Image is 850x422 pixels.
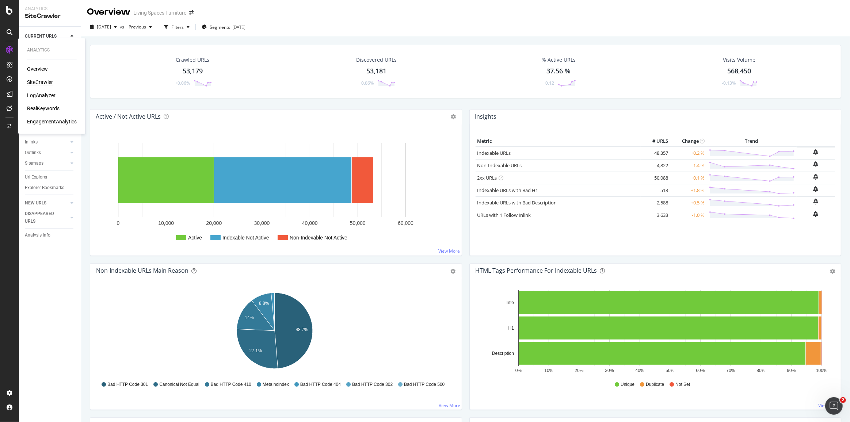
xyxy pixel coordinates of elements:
[249,348,262,353] text: 27.1%
[96,290,453,375] div: A chart.
[189,10,194,15] div: arrow-right-arrow-left
[356,56,397,64] div: Discovered URLs
[675,381,690,388] span: Not Set
[96,112,161,122] h4: Active / Not Active URLs
[25,231,50,239] div: Analysis Info
[232,24,245,30] div: [DATE]
[825,397,843,415] iframe: Intercom live chat
[366,66,386,76] div: 53,181
[476,290,833,375] svg: A chart.
[641,136,670,147] th: # URLS
[25,12,75,20] div: SiteCrawler
[723,56,755,64] div: Visits Volume
[259,301,269,306] text: 8.8%
[25,160,68,167] a: Sitemaps
[641,184,670,196] td: 513
[477,150,511,156] a: Indexable URLs
[670,172,706,184] td: +0.1 %
[175,80,190,86] div: +0.06%
[25,173,47,181] div: Url Explorer
[670,209,706,221] td: -1.0 %
[813,161,819,167] div: bell-plus
[476,136,641,147] th: Metric
[439,248,460,254] a: View More
[477,187,538,193] a: Indexable URLs with Bad H1
[161,21,193,33] button: Filters
[188,235,202,241] text: Active
[816,368,827,373] text: 100%
[492,351,514,356] text: Description
[830,269,835,274] div: gear
[506,300,514,305] text: Title
[543,80,554,86] div: +0.12
[350,220,366,226] text: 50,000
[245,315,254,320] text: 14%
[107,381,148,388] span: Bad HTTP Code 301
[641,159,670,172] td: 4,822
[296,327,308,332] text: 48.7%
[210,24,230,30] span: Segments
[117,220,120,226] text: 0
[27,92,56,99] a: LogAnalyzer
[25,32,57,40] div: CURRENT URLS
[670,196,706,209] td: +0.5 %
[222,235,269,241] text: Indexable Not Active
[696,368,705,373] text: 60%
[666,368,674,373] text: 50%
[813,174,819,180] div: bell-plus
[404,381,445,388] span: Bad HTTP Code 500
[25,6,75,12] div: Analytics
[25,231,76,239] a: Analysis Info
[641,209,670,221] td: 3,633
[25,210,68,225] a: DISAPPEARED URLS
[477,162,522,169] a: Non-Indexable URLs
[670,136,706,147] th: Change
[813,186,819,192] div: bell-plus
[641,172,670,184] td: 50,088
[476,267,597,274] div: HTML Tags Performance for Indexable URLs
[451,114,456,119] i: Options
[302,220,318,226] text: 40,000
[25,149,41,157] div: Outlinks
[641,147,670,160] td: 48,357
[352,381,393,388] span: Bad HTTP Code 302
[515,368,522,373] text: 0%
[621,381,634,388] span: Unique
[451,269,456,274] div: gear
[27,105,60,112] a: RealKeywords
[87,6,130,18] div: Overview
[25,199,46,207] div: NEW URLS
[25,184,76,192] a: Explorer Bookmarks
[27,78,53,86] a: SiteCrawler
[120,24,126,30] span: vs
[670,147,706,160] td: +0.2 %
[133,9,186,16] div: Living Spaces Furniture
[25,184,64,192] div: Explorer Bookmarks
[199,21,248,33] button: Segments[DATE]
[25,210,62,225] div: DISAPPEARED URLS
[475,112,497,122] h4: Insights
[439,402,461,408] a: View More
[575,368,583,373] text: 20%
[756,368,765,373] text: 80%
[813,199,819,204] div: bell-plus
[477,174,497,181] a: 2xx URLs
[398,220,413,226] text: 60,000
[813,211,819,217] div: bell-plus
[254,220,270,226] text: 30,000
[176,56,209,64] div: Crawled URLs
[508,326,514,331] text: H1
[818,402,840,408] a: View More
[300,381,341,388] span: Bad HTTP Code 404
[126,21,155,33] button: Previous
[359,80,374,86] div: +0.06%
[183,66,203,76] div: 53,179
[27,65,48,73] div: Overview
[159,381,199,388] span: Canonical Not Equal
[477,212,531,218] a: URLs with 1 Follow Inlink
[646,381,664,388] span: Duplicate
[25,160,43,167] div: Sitemaps
[726,368,735,373] text: 70%
[544,368,553,373] text: 10%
